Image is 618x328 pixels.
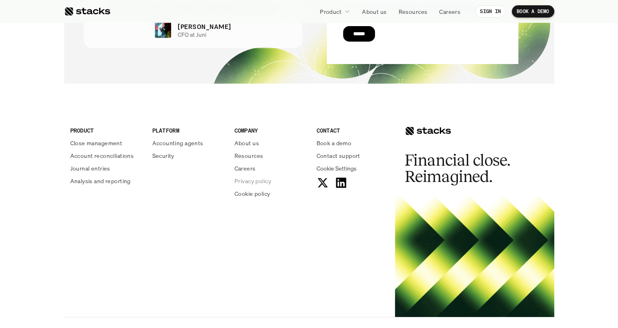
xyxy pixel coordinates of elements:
p: Contact support [317,151,360,160]
a: Resources [393,4,432,19]
p: CFO at Juni [178,31,206,38]
p: COMPANY [234,126,307,135]
a: Accounting agents [152,139,225,147]
button: Cookie Trigger [317,164,357,173]
p: About us [234,139,259,147]
p: Privacy policy [234,177,271,185]
p: Accounting agents [152,139,203,147]
p: [PERSON_NAME] [178,22,231,31]
p: Security [152,151,174,160]
p: SIGN IN [480,9,501,14]
p: PLATFORM [152,126,225,135]
a: Analysis and reporting [70,177,143,185]
p: Close management [70,139,123,147]
p: Product [320,7,341,16]
a: About us [357,4,391,19]
a: Resources [234,151,307,160]
p: Journal entries [70,164,110,173]
a: Journal entries [70,164,143,173]
a: About us [234,139,307,147]
a: Privacy policy [234,177,307,185]
h2: Financial close. Reimagined. [405,152,527,185]
a: Privacy Policy [96,189,132,195]
a: Cookie policy [234,189,307,198]
a: Security [152,151,225,160]
a: Careers [434,4,465,19]
a: Account reconciliations [70,151,143,160]
p: Careers [439,7,460,16]
p: Resources [234,151,263,160]
p: Cookie policy [234,189,270,198]
span: Cookie Settings [317,164,357,173]
a: Close management [70,139,143,147]
p: BOOK A DEMO [517,9,549,14]
p: CONTACT [317,126,389,135]
p: Analysis and reporting [70,177,131,185]
p: Resources [398,7,427,16]
a: BOOK A DEMO [512,5,554,18]
a: Book a demo [317,139,389,147]
p: Account reconciliations [70,151,134,160]
p: Careers [234,164,256,173]
a: SIGN IN [475,5,506,18]
a: Careers [234,164,307,173]
p: About us [362,7,386,16]
a: Contact support [317,151,389,160]
p: Book a demo [317,139,352,147]
p: PRODUCT [70,126,143,135]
